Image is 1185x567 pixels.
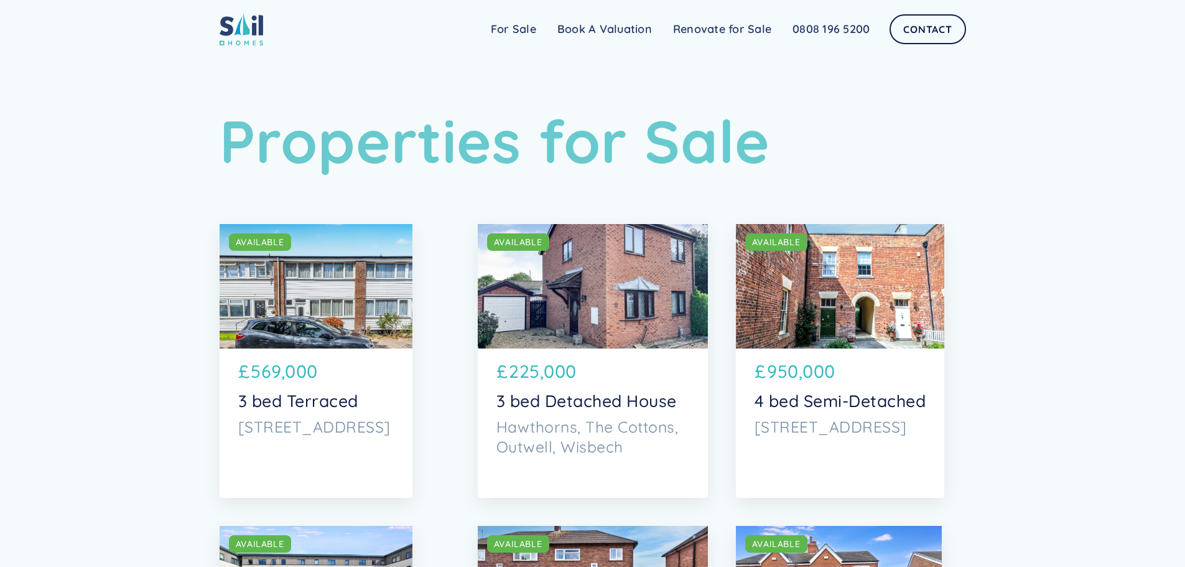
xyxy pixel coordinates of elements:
[767,358,835,385] p: 950,000
[782,17,880,42] a: 0808 196 5200
[547,17,662,42] a: Book A Valuation
[251,358,318,385] p: 569,000
[220,106,966,177] h1: Properties for Sale
[752,236,801,248] div: AVAILABLE
[494,538,542,550] div: AVAILABLE
[509,358,577,385] p: 225,000
[755,417,926,437] p: [STREET_ADDRESS]
[890,14,965,44] a: Contact
[496,417,689,457] p: Hawthorns, The Cottons, Outwell, Wisbech
[236,236,284,248] div: AVAILABLE
[238,391,394,411] p: 3 bed Terraced
[236,538,284,550] div: AVAILABLE
[480,17,547,42] a: For Sale
[752,538,801,550] div: AVAILABLE
[238,358,250,385] p: £
[662,17,782,42] a: Renovate for Sale
[220,224,412,498] a: AVAILABLE£569,0003 bed Terraced[STREET_ADDRESS]
[736,224,945,498] a: AVAILABLE£950,0004 bed Semi-Detached[STREET_ADDRESS]
[494,236,542,248] div: AVAILABLE
[755,358,766,385] p: £
[755,391,926,411] p: 4 bed Semi-Detached
[238,417,394,437] p: [STREET_ADDRESS]
[496,391,689,411] p: 3 bed Detached House
[496,358,508,385] p: £
[478,224,708,498] a: AVAILABLE£225,0003 bed Detached HouseHawthorns, The Cottons, Outwell, Wisbech
[220,12,263,45] img: sail home logo colored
